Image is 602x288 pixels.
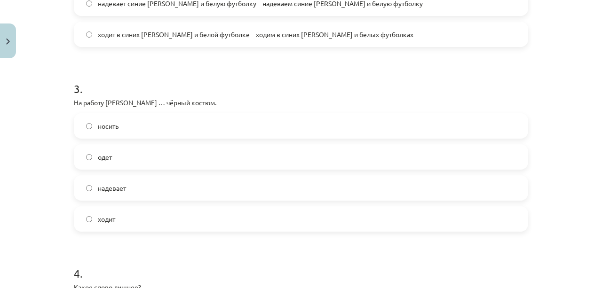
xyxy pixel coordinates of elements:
[86,0,92,7] input: надевает синие [PERSON_NAME] и белую футболку – надеваем синие [PERSON_NAME] и белую футболку
[98,121,119,131] span: носить
[98,152,112,162] span: одет
[86,31,92,38] input: ходит в синих [PERSON_NAME] и белой футболке – ходим в синих [PERSON_NAME] и белых футболках
[74,98,528,108] p: На работу [PERSON_NAME] … чёрный костюм.
[98,214,115,224] span: ходит
[86,154,92,160] input: одет
[86,216,92,222] input: ходит
[74,250,528,280] h1: 4 .
[98,30,413,39] span: ходит в синих [PERSON_NAME] и белой футболке – ходим в синих [PERSON_NAME] и белых футболках
[74,66,528,95] h1: 3 .
[6,39,10,45] img: icon-close-lesson-0947bae3869378f0d4975bcd49f059093ad1ed9edebbc8119c70593378902aed.svg
[86,185,92,191] input: надевает
[86,123,92,129] input: носить
[98,183,126,193] span: надевает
